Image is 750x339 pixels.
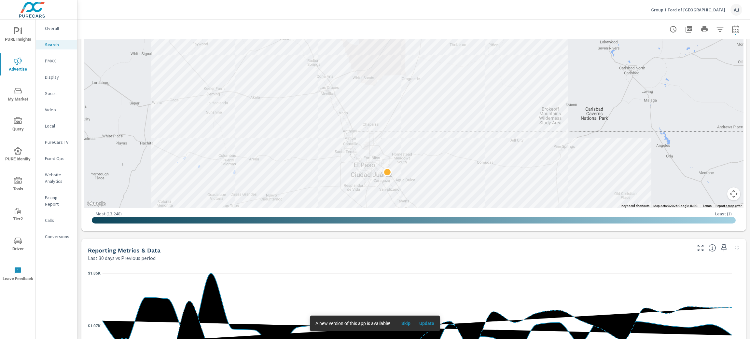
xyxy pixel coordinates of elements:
button: Skip [396,318,416,329]
span: Skip [398,320,414,326]
p: Last 30 days vs Previous period [88,254,156,262]
span: Query [2,117,34,133]
div: Local [36,121,77,131]
p: Social [45,90,72,97]
button: Make Fullscreen [695,243,706,253]
div: Conversions [36,232,77,241]
span: Advertise [2,57,34,73]
div: Pacing Report [36,193,77,209]
div: Search [36,40,77,49]
div: PMAX [36,56,77,66]
div: Fixed Ops [36,154,77,163]
a: Open this area in Google Maps (opens a new window) [86,200,107,208]
button: Update [416,318,437,329]
span: Save this to your personalized report [719,243,729,253]
p: Most ( 13,248 ) [96,211,122,217]
button: "Export Report to PDF" [682,23,695,36]
span: PURE Insights [2,27,34,43]
div: Website Analytics [36,170,77,186]
p: Pacing Report [45,194,72,207]
span: Leave Feedback [2,267,34,283]
div: PureCars TV [36,137,77,147]
div: Social [36,88,77,98]
p: Calls [45,217,72,224]
button: Select Date Range [729,23,742,36]
p: Least ( 1 ) [715,211,732,217]
div: AJ [730,4,742,16]
p: Display [45,74,72,80]
button: Keyboard shortcuts [621,204,649,208]
p: Video [45,106,72,113]
text: $1.07K [88,324,101,328]
button: Apply Filters [714,23,727,36]
p: Conversions [45,233,72,240]
button: Print Report [698,23,711,36]
div: Video [36,105,77,115]
a: Report a map error [715,204,742,208]
div: Overall [36,23,77,33]
div: Calls [36,215,77,225]
div: nav menu [0,20,35,289]
p: Group 1 Ford of [GEOGRAPHIC_DATA] [651,7,725,13]
button: Minimize Widget [732,243,742,253]
p: Search [45,41,72,48]
p: Website Analytics [45,171,72,184]
a: Terms (opens in new tab) [702,204,712,208]
span: My Market [2,87,34,103]
div: Display [36,72,77,82]
span: Update [419,320,435,326]
span: PURE Identity [2,147,34,163]
h5: Reporting Metrics & Data [88,247,160,254]
img: Google [86,200,107,208]
button: Map camera controls [727,187,740,200]
span: Driver [2,237,34,253]
p: Local [45,123,72,129]
span: Tier2 [2,207,34,223]
text: $1.85K [88,271,101,276]
span: A new version of this app is available! [315,321,390,326]
span: Tools [2,177,34,193]
p: Overall [45,25,72,32]
p: PMAX [45,58,72,64]
span: Understand Search data over time and see how metrics compare to each other. [708,244,716,252]
span: Map data ©2025 Google, INEGI [653,204,699,208]
p: Fixed Ops [45,155,72,162]
p: PureCars TV [45,139,72,145]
